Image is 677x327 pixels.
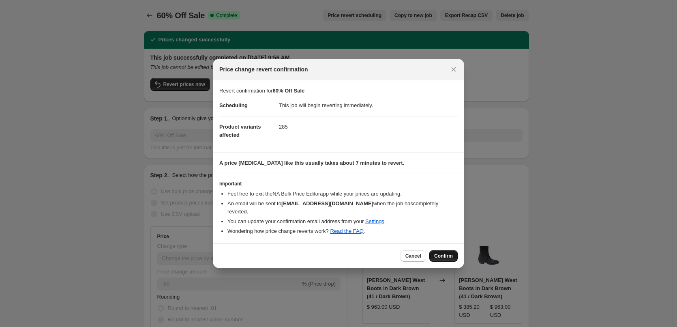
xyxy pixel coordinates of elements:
[401,250,426,262] button: Cancel
[330,228,363,234] a: Read the FAQ
[227,217,458,226] li: You can update your confirmation email address from your .
[227,227,458,235] li: Wondering how price change reverts work? .
[365,218,384,224] a: Settings
[279,95,458,116] dd: This job will begin reverting immediately.
[273,88,305,94] b: 60% Off Sale
[219,65,308,73] span: Price change revert confirmation
[219,181,458,187] h3: Important
[227,200,458,216] li: An email will be sent to when the job has completely reverted .
[219,124,261,138] span: Product variants affected
[279,116,458,138] dd: 285
[219,160,404,166] b: A price [MEDICAL_DATA] like this usually takes about 7 minutes to revert.
[434,253,453,259] span: Confirm
[405,253,421,259] span: Cancel
[448,64,459,75] button: Close
[281,200,373,207] b: [EMAIL_ADDRESS][DOMAIN_NAME]
[219,87,458,95] p: Revert confirmation for
[227,190,458,198] li: Feel free to exit the NA Bulk Price Editor app while your prices are updating.
[219,102,248,108] span: Scheduling
[429,250,458,262] button: Confirm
